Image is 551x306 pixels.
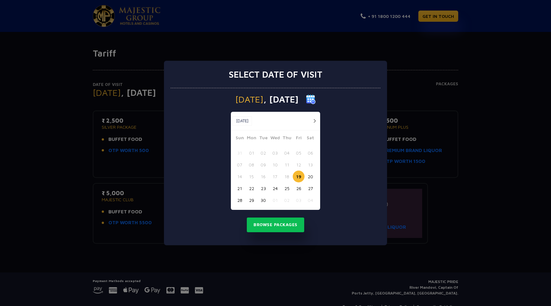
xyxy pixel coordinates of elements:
button: 02 [281,194,293,206]
button: 23 [257,182,269,194]
button: 15 [246,171,257,182]
button: 30 [257,194,269,206]
span: Sat [305,134,316,143]
button: 20 [305,171,316,182]
button: 25 [281,182,293,194]
span: Thu [281,134,293,143]
button: 04 [281,147,293,159]
button: 03 [293,194,305,206]
button: 22 [246,182,257,194]
span: [DATE] [235,95,263,104]
button: Browse Packages [247,218,304,232]
span: Mon [246,134,257,143]
button: 02 [257,147,269,159]
button: 17 [269,171,281,182]
button: 01 [269,194,281,206]
img: calender icon [306,95,316,104]
button: 27 [305,182,316,194]
span: Sun [234,134,246,143]
h3: Select date of visit [229,69,322,80]
button: 07 [234,159,246,171]
button: 29 [246,194,257,206]
span: Wed [269,134,281,143]
button: 08 [246,159,257,171]
button: 14 [234,171,246,182]
button: 03 [269,147,281,159]
button: 06 [305,147,316,159]
button: 26 [293,182,305,194]
button: 18 [281,171,293,182]
button: 09 [257,159,269,171]
button: [DATE] [232,116,252,126]
button: 28 [234,194,246,206]
button: 16 [257,171,269,182]
button: 24 [269,182,281,194]
button: 10 [269,159,281,171]
button: 04 [305,194,316,206]
span: , [DATE] [263,95,298,104]
button: 19 [293,171,305,182]
button: 11 [281,159,293,171]
button: 12 [293,159,305,171]
button: 05 [293,147,305,159]
span: Tue [257,134,269,143]
span: Fri [293,134,305,143]
button: 01 [246,147,257,159]
button: 13 [305,159,316,171]
button: 31 [234,147,246,159]
button: 21 [234,182,246,194]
